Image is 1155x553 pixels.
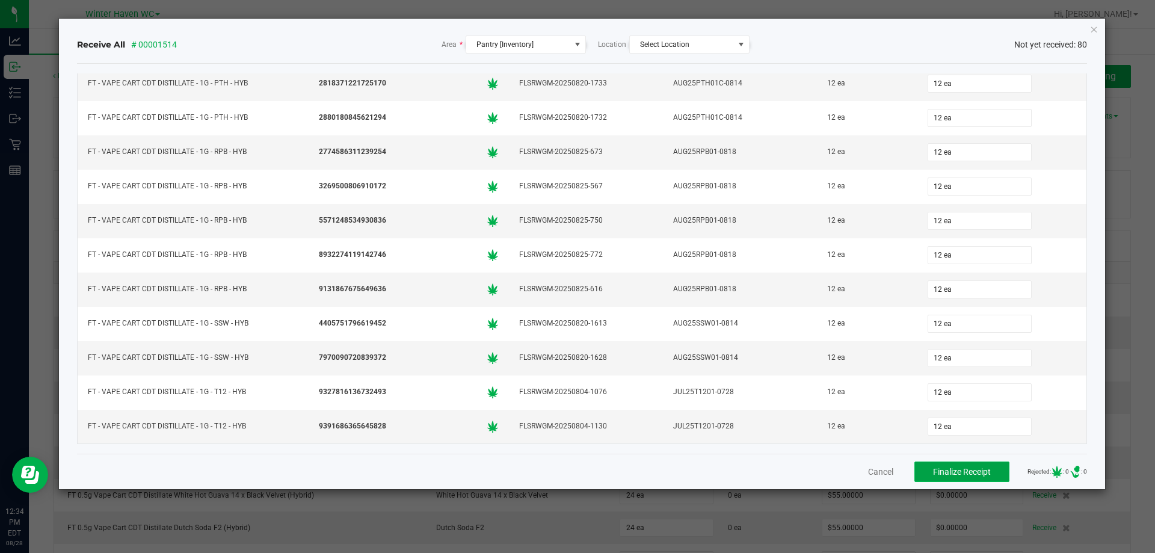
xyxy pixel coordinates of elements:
input: 0 ea [928,178,1031,195]
span: # 00001514 [131,39,177,51]
div: 12 ea [824,143,910,161]
div: 12 ea [824,315,910,332]
div: FT - VAPE CART CDT DISTILLATE - 1G - T12 - HYB [85,383,301,401]
div: 12 ea [824,349,910,366]
div: 12 ea [824,212,910,229]
input: 0 ea [928,75,1031,92]
div: FT - VAPE CART CDT DISTILLATE - 1G - T12 - HYB [85,418,301,435]
input: 0 ea [928,418,1031,435]
div: AUG25RPB01-0818 [670,143,810,161]
span: Pantry [Inventory] [476,40,534,49]
iframe: Resource center [12,457,48,493]
span: 3269500806910172 [319,181,386,192]
div: FLSRWGM-20250820-1732 [516,109,656,126]
span: Area [442,39,463,50]
span: 8932274119142746 [319,249,386,261]
div: FLSRWGM-20250825-673 [516,143,656,161]
input: 0 ea [928,281,1031,298]
button: Close [1090,22,1098,36]
div: FLSRWGM-20250820-1733 [516,75,656,92]
div: AUG25SSW01-0814 [670,349,810,366]
div: JUL25T1201-0728 [670,418,810,435]
div: AUG25RPB01-0818 [670,212,810,229]
span: 7970090720839372 [319,352,386,363]
div: AUG25PTH01C-0814 [670,109,810,126]
span: Not yet received: 80 [1014,39,1087,51]
span: Number of Cannabis barcodes either fully or partially rejected [1051,466,1063,478]
div: FT - VAPE CART CDT DISTILLATE - 1G - PTH - HYB [85,109,301,126]
div: 12 ea [824,280,910,298]
span: Rejected: : 0 : 0 [1027,466,1087,478]
button: Cancel [868,466,893,478]
span: 9327816136732493 [319,386,386,398]
div: 12 ea [824,418,910,435]
span: 4405751796619452 [319,318,386,329]
div: AUG25SSW01-0814 [670,315,810,332]
div: FT - VAPE CART CDT DISTILLATE - 1G - PTH - HYB [85,75,301,92]
span: 2818371221725170 [319,78,386,89]
div: FLSRWGM-20250825-750 [516,212,656,229]
div: FT - VAPE CART CDT DISTILLATE - 1G - RPB - HYB [85,143,301,161]
div: 12 ea [824,75,910,92]
span: Finalize Receipt [933,467,991,477]
input: 0 ea [928,315,1031,332]
span: Select Location [640,40,689,49]
div: FLSRWGM-20250825-616 [516,280,656,298]
div: 12 ea [824,109,910,126]
div: AUG25RPB01-0818 [670,246,810,264]
div: JUL25T1201-0728 [670,383,810,401]
button: Finalize Receipt [914,462,1009,482]
div: FLSRWGM-20250804-1130 [516,418,656,435]
div: FT - VAPE CART CDT DISTILLATE - 1G - SSW - HYB [85,349,301,366]
div: AUG25RPB01-0818 [670,280,810,298]
span: Receive All [77,39,125,51]
div: FLSRWGM-20250825-567 [516,178,656,195]
div: FLSRWGM-20250804-1076 [516,383,656,401]
div: 12 ea [824,383,910,401]
span: 2880180845621294 [319,112,386,123]
span: Number of Delivery Device barcodes either fully or partially rejected [1069,466,1081,478]
div: 12 ea [824,178,910,195]
input: 0 ea [928,350,1031,366]
input: 0 ea [928,384,1031,401]
div: FT - VAPE CART CDT DISTILLATE - 1G - RPB - HYB [85,246,301,264]
input: 0 ea [928,144,1031,161]
div: AUG25RPB01-0818 [670,178,810,195]
span: Location [598,39,626,50]
div: FLSRWGM-20250825-772 [516,246,656,264]
div: FT - VAPE CART CDT DISTILLATE - 1G - RPB - HYB [85,212,301,229]
span: 5571248534930836 [319,215,386,226]
span: 2774586311239254 [319,146,386,158]
input: 0 ea [928,212,1031,229]
div: FLSRWGM-20250820-1628 [516,349,656,366]
div: 12 ea [824,246,910,264]
input: 0 ea [928,247,1031,264]
div: FT - VAPE CART CDT DISTILLATE - 1G - RPB - HYB [85,280,301,298]
span: 9131867675649636 [319,283,386,295]
input: 0 ea [928,110,1031,126]
div: FT - VAPE CART CDT DISTILLATE - 1G - RPB - HYB [85,178,301,195]
div: AUG25PTH01C-0814 [670,75,810,92]
span: 9391686365645828 [319,421,386,432]
div: FT - VAPE CART CDT DISTILLATE - 1G - SSW - HYB [85,315,301,332]
div: FLSRWGM-20250820-1613 [516,315,656,332]
span: NO DATA FOUND [629,36,750,54]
